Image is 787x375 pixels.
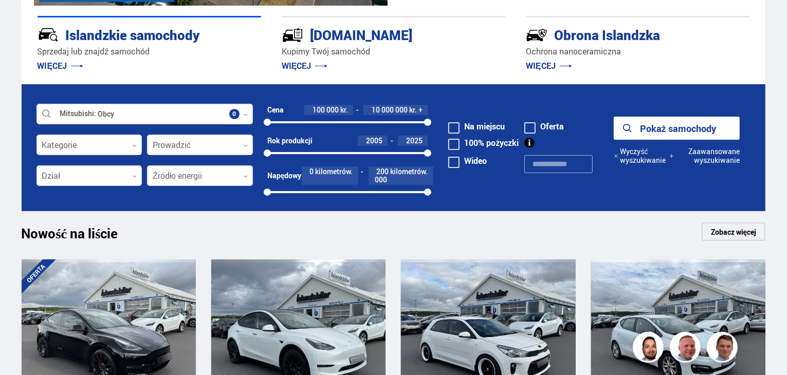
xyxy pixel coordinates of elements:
[409,105,417,115] font: kr.
[38,60,67,71] font: WIĘCEJ
[418,105,423,115] font: +
[708,333,739,364] img: FbJEzSuNWCJXmdc-.webp
[688,146,740,164] font: Zaawansowane wyszukiwanie
[310,26,412,44] font: [DOMAIN_NAME]
[375,166,389,184] font: 200 000
[282,24,303,46] img: tr5P-W3DuiFaO7aO.svg
[38,60,84,71] a: WIĘCEJ
[372,105,408,115] font: 10 000 000
[406,136,423,145] font: 2025
[38,46,150,57] font: Sprzedaj lub znajdź samochód
[22,224,118,242] font: Nowość na liście
[310,166,314,176] font: 0
[38,24,59,46] img: JRvxyua_JYH6wB4c.svg
[391,166,428,176] font: kilometrów.
[526,60,556,71] font: WIĘCEJ
[620,146,666,164] font: Wyczyść wyszukiwanie
[282,60,328,71] a: WIĘCEJ
[669,144,740,167] button: Zaawansowane wyszukiwanie
[711,227,757,237] font: Zobacz więcej
[702,222,765,241] a: Zobacz więcej
[366,136,382,145] font: 2005
[526,46,621,57] font: Ochrona nanoceramiczna
[8,4,39,35] button: Otwórz widżet czatu LiveChat
[554,26,660,44] font: Obrona Islandzka
[282,60,312,71] font: WIĘCEJ
[340,105,348,115] font: kr.
[464,137,519,148] font: 100% pożyczki
[464,155,487,166] font: Wideo
[66,26,200,44] font: Islandzkie samochody
[540,121,564,132] font: Oferta
[614,144,669,167] button: Wyczyść wyszukiwanie
[316,166,353,176] font: kilometrów.
[267,136,313,145] font: Rok produkcji
[614,117,740,140] button: Pokaż samochody
[464,121,505,132] font: Na miejscu
[313,105,339,115] font: 100 000
[526,24,547,46] img: -Svtn6bYgwAsiwNX.svg
[634,333,665,364] img: nhp88E3Fdnt1Opn2.png
[267,105,284,115] font: Cena
[282,46,370,57] font: Kupimy Twój samochód
[671,333,702,364] img: siFngHWaQ9KaOqBr.png
[526,60,572,71] a: WIĘCEJ
[640,122,716,135] font: Pokaż samochody
[267,171,302,180] font: Napędowy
